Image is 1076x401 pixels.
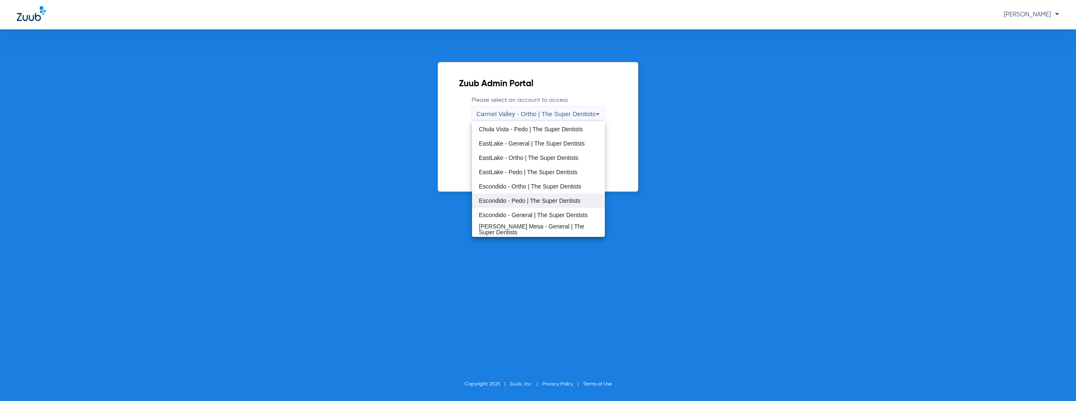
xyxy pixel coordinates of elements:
[1034,361,1076,401] iframe: Chat Widget
[479,198,580,204] span: Escondido - Pedo | The Super Dentists
[479,126,583,132] span: Chula Vista - Pedo | The Super Dentists
[479,183,581,189] span: Escondido - Ortho | The Super Dentists
[479,155,578,161] span: EastLake - Ortho | The Super Dentists
[479,169,578,175] span: EastLake - Pedo | The Super Dentists
[479,223,598,235] span: [PERSON_NAME] Mesa - General | The Super Dentists
[479,141,585,146] span: EastLake - General | The Super Dentists
[479,212,588,218] span: Escondido - General | The Super Dentists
